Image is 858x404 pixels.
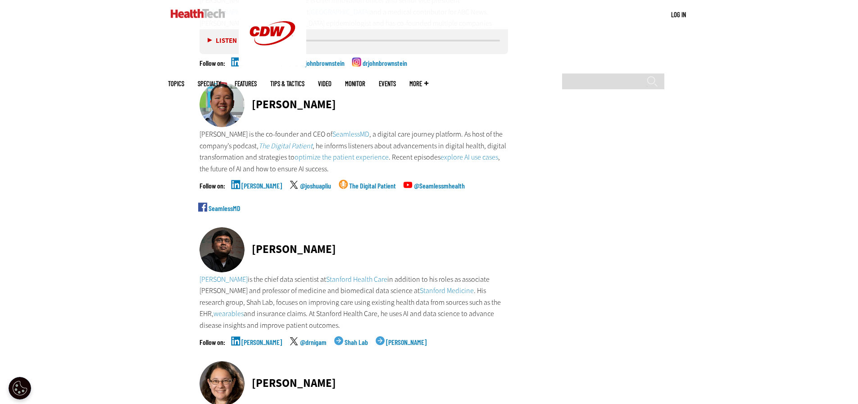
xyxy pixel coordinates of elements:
[198,80,221,87] span: Specialty
[332,129,369,139] a: SeamlessMD
[200,274,508,331] p: is the chief data scientist at in addition to his roles as associate [PERSON_NAME] and professor ...
[270,80,304,87] a: Tips & Tactics
[213,309,244,318] a: wearables
[671,10,686,19] div: User menu
[409,80,428,87] span: More
[295,152,389,162] a: optimize the patient experience
[386,339,427,361] a: [PERSON_NAME]
[300,182,331,205] a: @joshuapliu
[345,339,368,361] a: Shah Lab
[9,377,31,399] button: Open Preferences
[200,129,508,174] p: [PERSON_NAME] is the co-founder and CEO of , a digital care journey platform. As host of the comp...
[200,82,245,127] img: Dr. Joshua Liu
[200,227,245,272] img: Nigam Shah
[9,377,31,399] div: Cookie Settings
[259,141,313,151] a: The Digital Patient
[235,80,257,87] a: Features
[239,60,306,69] a: CDW
[318,80,331,87] a: Video
[168,80,184,87] span: Topics
[252,99,336,110] div: [PERSON_NAME]
[671,10,686,18] a: Log in
[349,182,396,205] a: The Digital Patient
[379,80,396,87] a: Events
[326,275,387,284] a: Stanford Health Care
[420,286,474,295] a: Stanford Medicine
[171,9,225,18] img: Home
[241,182,282,205] a: [PERSON_NAME]
[345,80,365,87] a: MonITor
[252,377,336,389] div: [PERSON_NAME]
[414,182,465,205] a: @Seamlessmhealth
[440,152,498,162] a: explore AI use cases
[300,339,327,361] a: @drnigam
[252,243,336,255] div: [PERSON_NAME]
[209,205,241,227] a: SeamlessMD
[200,275,248,284] a: [PERSON_NAME]
[241,339,282,361] a: [PERSON_NAME]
